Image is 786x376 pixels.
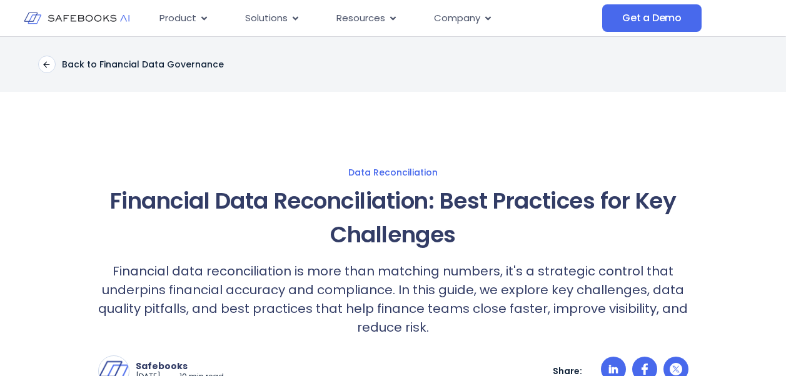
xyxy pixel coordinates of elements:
[38,56,224,73] a: Back to Financial Data Governance
[149,6,602,31] nav: Menu
[98,184,688,252] h1: Financial Data Reconciliation: Best Practices for Key Challenges
[98,262,688,337] p: Financial data reconciliation is more than matching numbers, it's a strategic control that underp...
[13,167,773,178] a: Data Reconciliation
[622,12,682,24] span: Get a Demo
[159,11,196,26] span: Product
[336,11,385,26] span: Resources
[62,59,224,70] p: Back to Financial Data Governance
[245,11,288,26] span: Solutions
[434,11,480,26] span: Company
[136,360,224,372] p: Safebooks
[602,4,702,32] a: Get a Demo
[149,6,602,31] div: Menu Toggle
